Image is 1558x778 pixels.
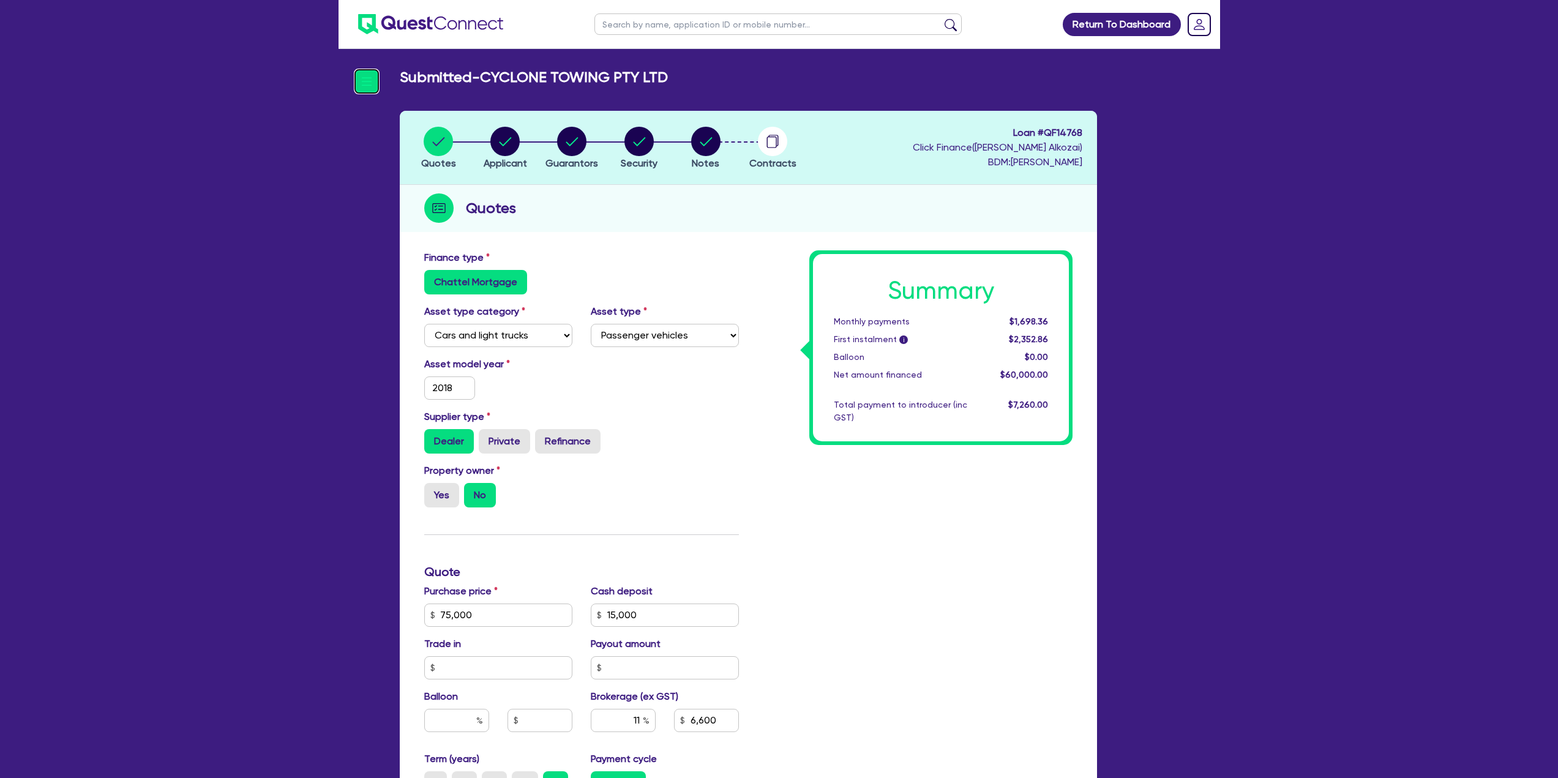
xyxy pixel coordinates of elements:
[913,141,1082,153] span: Click Finance ( [PERSON_NAME] Alkozai )
[424,584,498,599] label: Purchase price
[421,157,456,169] span: Quotes
[825,333,979,346] div: First instalment
[424,689,458,704] label: Balloon
[825,368,979,381] div: Net amount financed
[591,584,653,599] label: Cash deposit
[424,304,525,319] label: Asset type category
[1000,370,1048,380] span: $60,000.00
[424,637,461,651] label: Trade in
[749,157,796,169] span: Contracts
[424,463,500,478] label: Property owner
[424,483,459,507] label: Yes
[591,752,657,766] label: Payment cycle
[900,335,908,344] span: i
[424,429,474,454] label: Dealer
[355,70,378,93] img: icon-menu-open
[913,125,1082,140] span: Loan # QF14768
[1008,400,1048,410] span: $7,260.00
[424,564,740,579] h3: Quote
[591,689,678,704] label: Brokerage (ex GST)
[620,126,658,171] button: Security
[1009,334,1048,344] span: $2,352.86
[591,637,661,651] label: Payout amount
[483,126,528,171] button: Applicant
[749,126,797,171] button: Contracts
[692,157,719,169] span: Notes
[913,155,1082,170] span: BDM: [PERSON_NAME]
[825,398,979,424] div: Total payment to introducer (inc GST)
[424,410,490,424] label: Supplier type
[466,197,516,219] h2: Quotes
[825,351,979,364] div: Balloon
[545,157,598,169] span: Guarantors
[535,429,601,454] label: Refinance
[464,483,496,507] label: No
[415,357,582,372] label: Asset model year
[424,250,490,265] label: Finance type
[358,14,503,34] img: quest-connect-logo-blue
[825,315,979,328] div: Monthly payments
[834,276,1048,305] h1: Summary
[1183,9,1215,40] a: Dropdown toggle
[421,126,457,171] button: Quotes
[1009,316,1048,326] span: $1,698.36
[400,69,668,86] h2: Submitted - CYCLONE TOWING PTY LTD
[424,270,527,294] label: Chattel Mortgage
[1025,352,1048,362] span: $0.00
[591,304,647,319] label: Asset type
[424,752,479,766] label: Term (years)
[484,157,527,169] span: Applicant
[621,157,657,169] span: Security
[424,193,454,223] img: step-icon
[545,126,599,171] button: Guarantors
[479,429,530,454] label: Private
[1063,13,1181,36] a: Return To Dashboard
[594,13,962,35] input: Search by name, application ID or mobile number...
[691,126,721,171] button: Notes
